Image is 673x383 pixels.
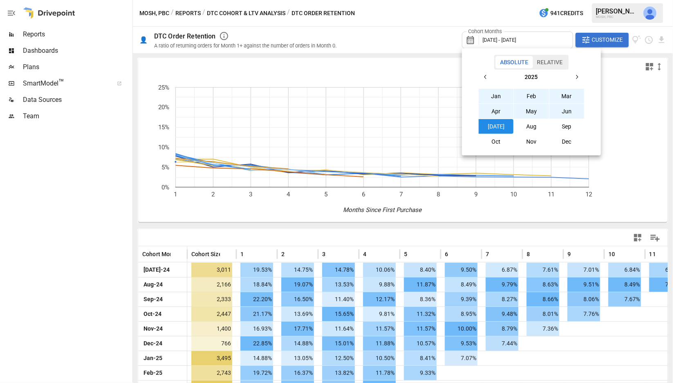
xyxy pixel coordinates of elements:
[479,104,514,119] button: Apr
[514,134,549,149] button: Nov
[479,119,514,134] button: [DATE]
[550,119,585,134] button: Sep
[514,119,549,134] button: Aug
[550,104,585,119] button: Jun
[493,70,570,84] button: 2025
[514,89,549,104] button: Feb
[514,104,549,119] button: May
[496,56,533,68] button: Absolute
[533,56,568,68] button: Relative
[550,134,585,149] button: Dec
[479,134,514,149] button: Oct
[479,89,514,104] button: Jan
[550,89,585,104] button: Mar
